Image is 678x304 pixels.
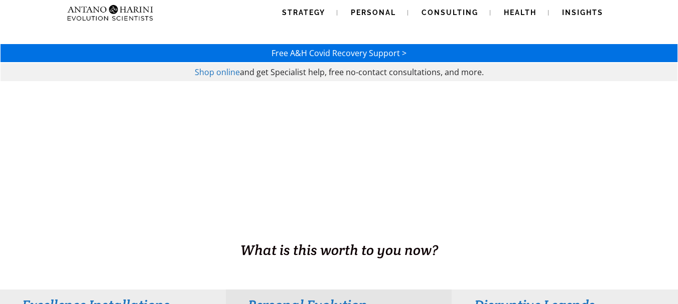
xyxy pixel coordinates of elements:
[1,219,677,240] h1: BUSINESS. HEALTH. Family. Legacy
[282,9,325,17] span: Strategy
[195,67,240,78] a: Shop online
[240,241,438,259] span: What is this worth to you now?
[422,9,478,17] span: Consulting
[351,9,396,17] span: Personal
[562,9,603,17] span: Insights
[504,9,536,17] span: Health
[240,67,484,78] span: and get Specialist help, free no-contact consultations, and more.
[272,48,406,59] a: Free A&H Covid Recovery Support >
